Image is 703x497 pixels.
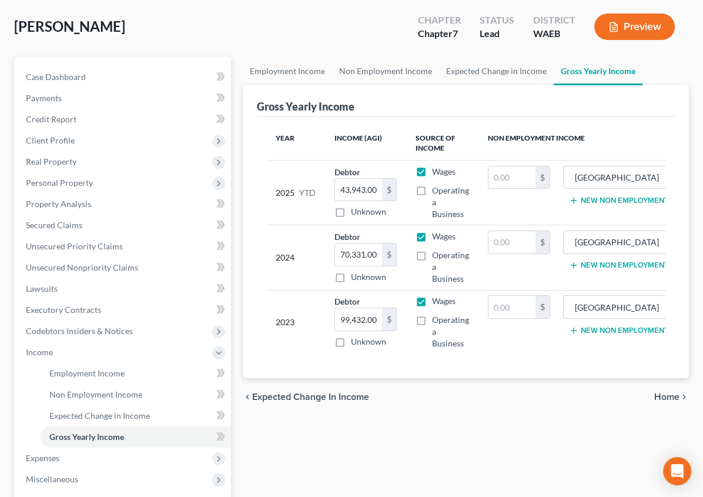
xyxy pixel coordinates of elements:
input: 0.00 [488,296,535,318]
label: Debtor [334,295,360,308]
a: Executory Contracts [16,299,231,321]
a: Case Dashboard [16,66,231,88]
span: Credit Report [26,114,76,124]
button: chevron_left Expected Change in Income [243,392,369,402]
div: Chapter [418,27,461,41]
input: 0.00 [335,244,382,266]
span: [PERSON_NAME] [14,18,125,35]
div: Gross Yearly Income [257,99,354,114]
div: $ [535,231,550,253]
label: Unknown [351,271,386,283]
span: Wages [432,296,456,306]
div: $ [382,308,396,331]
span: Client Profile [26,135,75,145]
input: 0.00 [488,231,535,253]
span: 7 [453,28,458,39]
span: Case Dashboard [26,72,86,82]
a: Employment Income [243,57,332,85]
span: Wages [432,231,456,241]
div: 2025 [276,166,316,220]
th: Source of Income [406,126,478,161]
input: 0.00 [335,179,382,201]
a: Non Employment Income [332,57,439,85]
label: Unknown [351,206,386,218]
a: Credit Report [16,109,231,130]
a: Secured Claims [16,215,231,236]
a: Payments [16,88,231,109]
div: $ [535,296,550,318]
button: Preview [594,14,675,40]
span: Payments [26,93,62,103]
a: Expected Change in Income [40,405,231,426]
div: WAEB [533,27,575,41]
span: Executory Contracts [26,305,101,315]
input: 0.00 [335,308,382,331]
span: Operating a Business [432,250,469,283]
input: 0.00 [488,166,535,189]
a: Non Employment Income [40,384,231,405]
span: Miscellaneous [26,474,78,484]
th: Income (AGI) [325,126,406,161]
div: Chapter [418,14,461,27]
button: Home chevron_right [654,392,689,402]
span: Income [26,347,53,357]
span: Property Analysis [26,199,91,209]
th: Year [266,126,325,161]
button: New Non Employment Income [569,196,700,205]
span: Wages [432,166,456,176]
span: Real Property [26,156,76,166]
i: chevron_right [679,392,689,402]
span: Operating a Business [432,315,469,348]
span: Home [654,392,679,402]
a: Unsecured Priority Claims [16,236,231,257]
span: Expected Change in Income [49,411,150,421]
span: Employment Income [49,368,125,378]
span: Unsecured Nonpriority Claims [26,262,138,272]
span: Codebtors Insiders & Notices [26,326,133,336]
div: $ [535,166,550,189]
span: YTD [299,187,316,199]
input: Source of Income [570,231,676,253]
span: Expenses [26,453,59,463]
button: New Non Employment Income [569,326,700,335]
button: New Non Employment Income [569,261,700,270]
a: Expected Change in Income [439,57,554,85]
span: Lawsuits [26,283,58,293]
div: 2023 [276,295,316,349]
span: Unsecured Priority Claims [26,241,123,251]
div: $ [382,179,396,201]
a: Property Analysis [16,194,231,215]
label: Debtor [334,166,360,178]
a: Employment Income [40,363,231,384]
span: Operating a Business [432,185,469,219]
label: Debtor [334,231,360,243]
span: Secured Claims [26,220,82,230]
label: Unknown [351,336,386,348]
i: chevron_left [243,392,252,402]
div: 2024 [276,231,316,285]
span: Personal Property [26,178,93,188]
div: Status [480,14,514,27]
div: $ [382,244,396,266]
span: Gross Yearly Income [49,432,124,442]
span: Expected Change in Income [252,392,369,402]
span: Non Employment Income [49,389,142,399]
a: Gross Yearly Income [40,426,231,448]
input: Source of Income [570,296,676,318]
div: Lead [480,27,514,41]
a: Lawsuits [16,278,231,299]
input: Source of Income [570,166,676,189]
div: District [533,14,575,27]
a: Unsecured Nonpriority Claims [16,257,231,278]
a: Gross Yearly Income [554,57,642,85]
div: Open Intercom Messenger [663,457,691,485]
